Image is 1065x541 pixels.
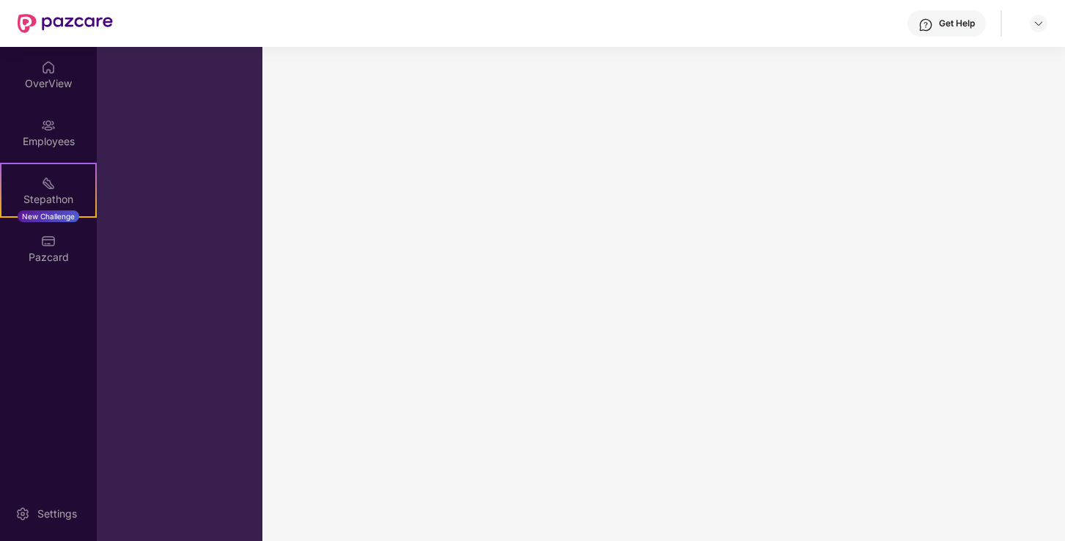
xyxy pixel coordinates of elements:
img: svg+xml;base64,PHN2ZyB4bWxucz0iaHR0cDovL3d3dy53My5vcmcvMjAwMC9zdmciIHdpZHRoPSIyMSIgaGVpZ2h0PSIyMC... [41,176,56,191]
div: Settings [33,507,81,521]
img: New Pazcare Logo [18,14,113,33]
div: Get Help [939,18,975,29]
img: svg+xml;base64,PHN2ZyBpZD0iSG9tZSIgeG1sbnM9Imh0dHA6Ly93d3cudzMub3JnLzIwMDAvc3ZnIiB3aWR0aD0iMjAiIG... [41,60,56,75]
div: Stepathon [1,192,95,207]
div: New Challenge [18,210,79,222]
img: svg+xml;base64,PHN2ZyBpZD0iRW1wbG95ZWVzIiB4bWxucz0iaHR0cDovL3d3dy53My5vcmcvMjAwMC9zdmciIHdpZHRoPS... [41,118,56,133]
img: svg+xml;base64,PHN2ZyBpZD0iU2V0dGluZy0yMHgyMCIgeG1sbnM9Imh0dHA6Ly93d3cudzMub3JnLzIwMDAvc3ZnIiB3aW... [15,507,30,521]
img: svg+xml;base64,PHN2ZyBpZD0iRHJvcGRvd24tMzJ4MzIiIHhtbG5zPSJodHRwOi8vd3d3LnczLm9yZy8yMDAwL3N2ZyIgd2... [1033,18,1044,29]
img: svg+xml;base64,PHN2ZyBpZD0iSGVscC0zMngzMiIgeG1sbnM9Imh0dHA6Ly93d3cudzMub3JnLzIwMDAvc3ZnIiB3aWR0aD... [918,18,933,32]
img: svg+xml;base64,PHN2ZyBpZD0iUGF6Y2FyZCIgeG1sbnM9Imh0dHA6Ly93d3cudzMub3JnLzIwMDAvc3ZnIiB3aWR0aD0iMj... [41,234,56,249]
